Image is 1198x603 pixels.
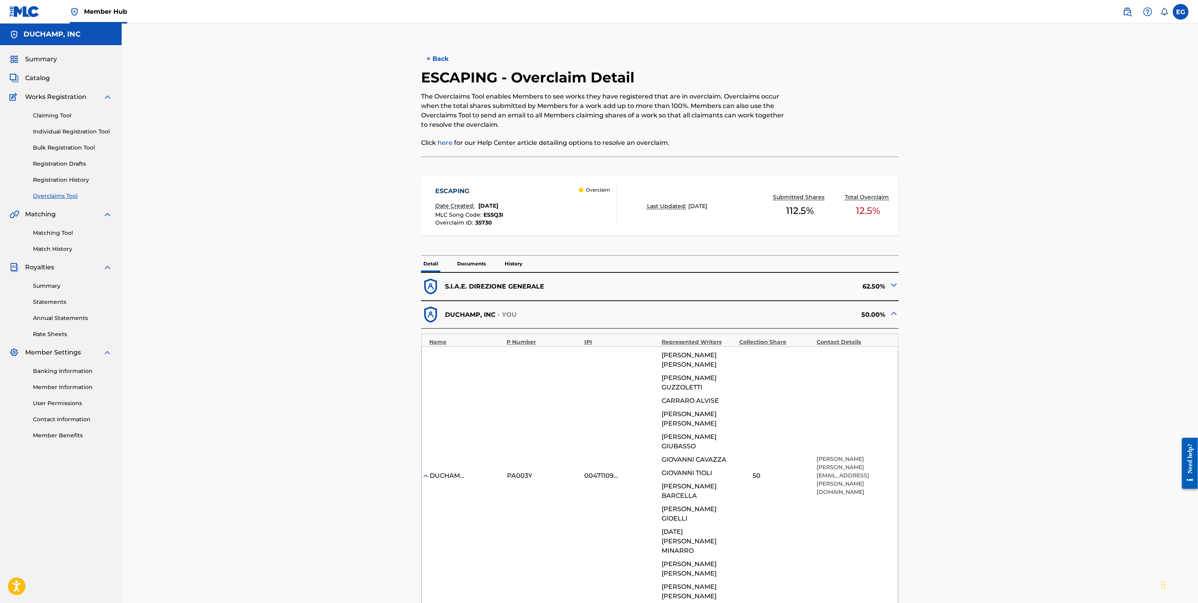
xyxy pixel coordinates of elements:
[584,338,658,346] div: IPI
[33,229,112,237] a: Matching Tool
[660,277,899,296] div: 62.50%
[33,431,112,440] a: Member Benefits
[662,482,735,501] span: [PERSON_NAME] BARCELLA
[1120,4,1135,20] a: Public Search
[103,92,112,102] img: expand
[103,348,112,357] img: expand
[845,193,891,201] p: Total Overclaim
[9,263,19,272] img: Royalties
[103,210,112,219] img: expand
[445,310,496,320] p: DUCHAMP, INC
[9,73,19,83] img: Catalog
[817,338,890,346] div: Contact Details
[429,338,503,346] div: Name
[33,367,112,375] a: Banking Information
[662,504,735,523] span: [PERSON_NAME] GIOELLI
[662,409,735,428] span: [PERSON_NAME] [PERSON_NAME]
[9,30,19,39] img: Accounts
[662,351,735,369] span: [PERSON_NAME] [PERSON_NAME]
[1140,4,1156,20] div: Help
[662,582,735,601] span: [PERSON_NAME] [PERSON_NAME]
[70,7,79,16] img: Top Rightsholder
[817,455,890,463] p: [PERSON_NAME]
[25,210,56,219] span: Matching
[33,330,112,338] a: Rate Sheets
[1160,8,1168,16] div: Notifications
[436,186,504,196] div: ESCAPING
[1161,573,1166,597] div: Drag
[662,432,735,451] span: [PERSON_NAME] GIUBASSO
[436,219,476,226] span: Overclaim ID :
[25,263,54,272] span: Royalties
[33,128,112,136] a: Individual Registration Tool
[9,210,19,219] img: Matching
[421,49,468,69] button: < Back
[647,202,688,210] p: Last Updated:
[9,55,57,64] a: SummarySummary
[33,245,112,253] a: Match History
[33,160,112,168] a: Registration Drafts
[662,559,735,578] span: [PERSON_NAME] [PERSON_NAME]
[24,30,80,39] h5: DUCHAMP, INC
[25,55,57,64] span: Summary
[436,202,477,210] p: Date Created:
[9,55,19,64] img: Summary
[662,468,713,478] span: GIOVANNI TIOLI
[33,111,112,120] a: Claiming Tool
[25,92,86,102] span: Works Registration
[421,305,440,324] img: dfb38c8551f6dcc1ac04.svg
[889,309,899,318] img: expand-cell-toggle
[662,455,727,464] span: GIOVANNI CAVAZZA
[1123,7,1132,16] img: search
[786,204,814,218] span: 112.5 %
[773,193,826,201] p: Submitted Shares
[479,202,499,209] span: [DATE]
[662,396,719,406] span: CARRARO ALVISE
[421,138,789,148] p: Click for our Help Center article detailing options to resolve an overclaim.
[84,7,127,16] span: Member Hub
[33,383,112,391] a: Member Information
[1159,565,1198,603] iframe: Chat Widget
[484,211,504,218] span: ES5Q3I
[33,415,112,424] a: Contact Information
[476,219,492,226] span: 35730
[421,177,899,236] a: ESCAPINGDate Created:[DATE]MLC Song Code:ES5Q3IOverclaim ID:35730 OverclaimLast Updated:[DATE]Sub...
[103,263,112,272] img: expand
[9,92,20,102] img: Works Registration
[438,139,452,146] a: here
[422,472,430,480] img: expand-cell-toggle
[421,92,789,130] p: The Overclaims Tool enables Members to see works they have registered that are in overclaim. Over...
[33,282,112,290] a: Summary
[660,305,899,324] div: 50.00%
[662,338,735,346] div: Represented Writers
[9,348,19,357] img: Member Settings
[33,176,112,184] a: Registration History
[25,348,81,357] span: Member Settings
[455,256,488,272] p: Documents
[25,73,50,83] span: Catalog
[9,6,40,17] img: MLC Logo
[9,73,50,83] a: CatalogCatalog
[1143,7,1152,16] img: help
[586,186,610,194] p: Overclaim
[436,211,484,218] span: MLC Song Code :
[1176,431,1198,495] iframe: Resource Center
[33,314,112,322] a: Annual Statements
[33,298,112,306] a: Statements
[856,204,880,218] span: 12.5 %
[421,69,638,86] h2: ESCAPING - Overclaim Detail
[817,463,890,496] p: [PERSON_NAME][EMAIL_ADDRESS][PERSON_NAME][DOMAIN_NAME]
[889,280,899,290] img: expand-cell-toggle
[502,256,525,272] p: History
[33,144,112,152] a: Bulk Registration Tool
[662,373,735,392] span: [PERSON_NAME] GUZZOLETTI
[739,338,813,346] div: Collection Share
[507,338,580,346] div: P Number
[498,310,517,320] p: - YOU
[33,399,112,407] a: User Permissions
[688,203,707,210] span: [DATE]
[33,192,112,200] a: Overclaims Tool
[421,256,441,272] p: Detail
